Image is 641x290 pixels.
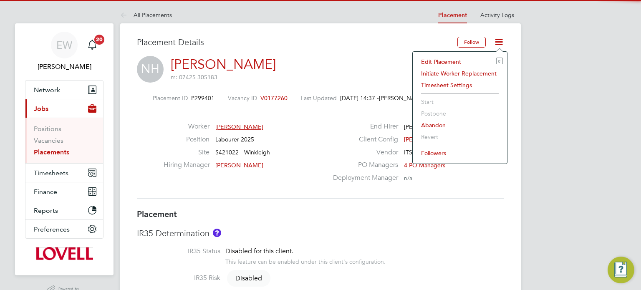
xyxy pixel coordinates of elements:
[404,136,517,143] span: [PERSON_NAME] - [GEOGRAPHIC_DATA]
[215,149,270,156] span: S421022 - Winkleigh
[260,94,288,102] span: V0177260
[25,247,103,260] a: Go to home page
[328,135,398,144] label: Client Config
[404,174,412,182] span: n/a
[417,96,503,108] li: Start
[417,108,503,119] li: Postpone
[379,94,425,102] span: [PERSON_NAME]
[404,123,506,131] span: [PERSON_NAME] Partnerships Limited
[34,188,57,196] span: Finance
[328,148,398,157] label: Vendor
[328,174,398,182] label: Deployment Manager
[496,58,503,64] i: e
[417,68,503,79] li: Initiate Worker Replacement
[34,125,61,133] a: Positions
[94,35,104,45] span: 20
[25,220,103,238] button: Preferences
[25,182,103,201] button: Finance
[25,118,103,163] div: Jobs
[25,81,103,99] button: Network
[120,11,172,19] a: All Placements
[137,209,177,219] b: Placement
[34,169,68,177] span: Timesheets
[25,164,103,182] button: Timesheets
[215,161,263,169] span: [PERSON_NAME]
[228,94,257,102] label: Vacancy ID
[153,94,188,102] label: Placement ID
[25,62,103,72] span: Emma Wells
[417,119,503,131] li: Abandon
[137,228,504,239] h3: IR35 Determination
[417,147,503,159] li: Followers
[215,136,254,143] span: Labourer 2025
[137,274,220,282] label: IR35 Risk
[164,122,209,131] label: Worker
[608,257,634,283] button: Engage Resource Center
[417,131,503,143] li: Revert
[301,94,337,102] label: Last Updated
[191,94,215,102] span: P299401
[404,149,451,156] span: ITS (National) Ltd.
[56,40,72,50] span: EW
[438,12,467,19] a: Placement
[417,79,503,91] li: Timesheet Settings
[404,161,445,169] span: 4 PO Managers
[164,148,209,157] label: Site
[15,23,114,275] nav: Main navigation
[137,247,220,256] label: IR35 Status
[34,225,70,233] span: Preferences
[171,56,276,73] a: [PERSON_NAME]
[225,247,293,255] span: Disabled for this client.
[137,56,164,83] span: NH
[164,161,209,169] label: Hiring Manager
[213,229,221,237] button: About IR35
[84,32,101,58] a: 20
[25,32,103,72] a: EW[PERSON_NAME]
[34,148,69,156] a: Placements
[417,56,503,68] li: Edit Placement
[328,122,398,131] label: End Hirer
[34,86,60,94] span: Network
[225,256,386,265] div: This feature can be enabled under this client's configuration.
[340,94,379,102] span: [DATE] 14:37 -
[215,123,263,131] span: [PERSON_NAME]
[227,270,270,287] span: Disabled
[35,247,93,260] img: lovell-logo-retina.png
[328,161,398,169] label: PO Managers
[164,135,209,144] label: Position
[171,73,217,81] span: m: 07425 305183
[34,105,48,113] span: Jobs
[457,37,486,48] button: Follow
[34,136,63,144] a: Vacancies
[34,207,58,214] span: Reports
[25,201,103,219] button: Reports
[480,11,514,19] a: Activity Logs
[25,99,103,118] button: Jobs
[137,37,451,48] h3: Placement Details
